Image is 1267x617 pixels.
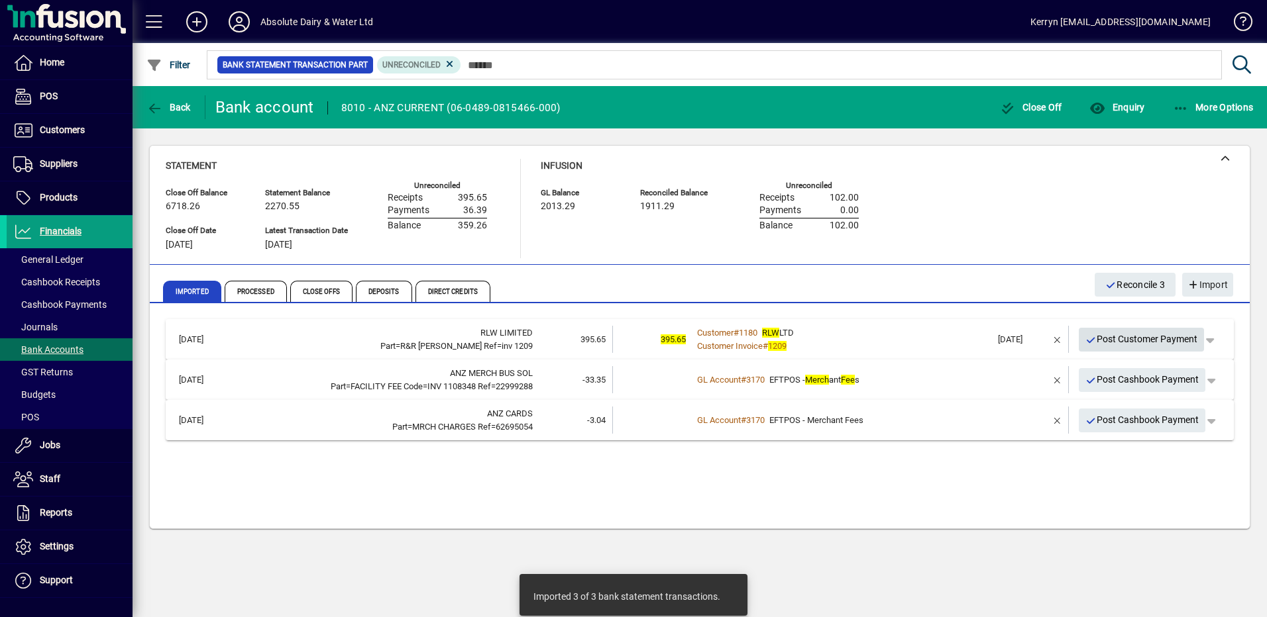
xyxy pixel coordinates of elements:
[1079,328,1205,352] button: Post Customer Payment
[1085,369,1199,391] span: Post Cashbook Payment
[13,322,58,332] span: Journals
[7,406,133,428] a: POS
[1224,3,1250,46] a: Knowledge Base
[146,60,191,70] span: Filter
[697,341,763,351] span: Customer Invoice
[166,400,1234,440] mat-expansion-panel-header: [DATE]ANZ CARDSPart=MRCH CHARGES Ref=62695054-3.04GL Account#3170EFTPOS - Merchant FeesPost Cashb...
[1105,274,1165,296] span: Reconcile 3
[172,406,235,434] td: [DATE]
[13,344,83,355] span: Bank Accounts
[377,56,461,73] mat-chip: Reconciliation Status: Unreconciled
[7,497,133,530] a: Reports
[769,375,859,385] span: EFTPOS - ant s
[166,226,245,235] span: Close Off Date
[7,463,133,496] a: Staff
[458,193,487,203] span: 395.65
[697,375,741,385] span: GL Account
[692,326,762,340] a: Customer#1180
[1047,410,1068,431] button: Remove
[415,281,490,302] span: Direct Credits
[388,193,423,203] span: Receipts
[13,367,73,377] span: GST Returns
[40,57,64,68] span: Home
[769,415,863,425] span: EFTPOS - Merchant Fees
[13,277,100,287] span: Cashbook Receipts
[7,293,133,316] a: Cashbook Payments
[166,201,200,212] span: 6718.26
[739,328,757,338] span: 1180
[223,58,368,71] span: Bank Statement Transaction Part
[166,359,1234,400] mat-expansion-panel-header: [DATE]ANZ MERCH BUS SOLPart=FACILITY FEE Code=INV 1108348 Ref=22999288-33.35GL Account#3170EFTPOS...
[458,220,487,231] span: 359.26
[741,375,746,385] span: #
[172,366,235,393] td: [DATE]
[1182,273,1233,297] button: Import
[661,334,686,344] span: 395.65
[40,473,60,484] span: Staff
[830,193,859,203] span: 102.00
[762,328,779,338] em: RLW
[265,189,348,197] span: Statement Balance
[388,220,421,231] span: Balance
[1047,329,1068,350] button: Remove
[218,10,260,34] button: Profile
[40,91,58,101] span: POS
[1079,408,1206,432] button: Post Cashbook Payment
[763,341,768,351] span: #
[265,226,348,235] span: Latest Transaction Date
[40,507,72,518] span: Reports
[7,80,133,113] a: POS
[533,590,720,603] div: Imported 3 of 3 bank statement transactions.
[265,201,300,212] span: 2270.55
[356,281,412,302] span: Deposits
[7,429,133,462] a: Jobs
[746,415,765,425] span: 3170
[1000,102,1062,113] span: Close Off
[1085,328,1198,350] span: Post Customer Payment
[1047,369,1068,391] button: Remove
[235,380,533,393] div: FACILITY FEE INV 1108348 22999288
[587,415,606,425] span: -3.04
[692,373,769,387] a: GL Account#3170
[40,124,85,135] span: Customers
[463,205,487,216] span: 36.39
[7,271,133,293] a: Cashbook Receipts
[541,201,575,212] span: 2013.29
[697,328,734,338] span: Customer
[746,375,765,385] span: 3170
[13,412,39,422] span: POS
[7,46,133,79] a: Home
[382,60,441,70] span: Unreconciled
[146,102,191,113] span: Back
[13,299,107,310] span: Cashbook Payments
[1173,102,1254,113] span: More Options
[388,205,429,216] span: Payments
[215,97,314,118] div: Bank account
[414,181,461,190] label: Unreconciled
[840,205,859,216] span: 0.00
[697,415,741,425] span: GL Account
[7,316,133,338] a: Journals
[235,340,533,353] div: R&R Watkins inv 1209
[1079,368,1206,392] button: Post Cashbook Payment
[759,193,795,203] span: Receipts
[1170,95,1257,119] button: More Options
[143,53,194,77] button: Filter
[40,192,78,203] span: Products
[640,201,675,212] span: 1911.29
[805,375,829,385] em: Merch
[7,338,133,361] a: Bank Accounts
[7,148,133,181] a: Suppliers
[1085,409,1199,431] span: Post Cashbook Payment
[235,367,533,380] div: ANZ MERCH BUS SOL
[1095,273,1176,297] button: Reconcile 3
[40,575,73,585] span: Support
[40,440,60,450] span: Jobs
[762,328,794,338] span: LTD
[1030,11,1211,32] div: Kerryn [EMAIL_ADDRESS][DOMAIN_NAME]
[40,158,78,169] span: Suppliers
[759,205,801,216] span: Payments
[768,341,787,351] em: 1209
[640,189,720,197] span: Reconciled Balance
[40,541,74,551] span: Settings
